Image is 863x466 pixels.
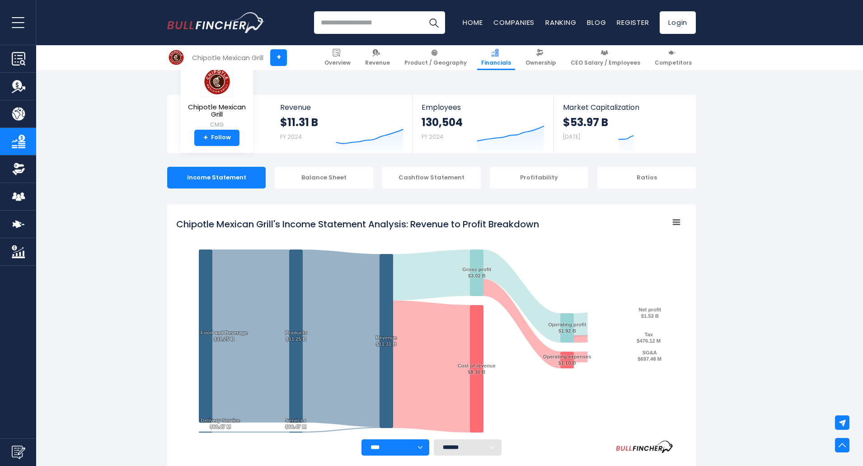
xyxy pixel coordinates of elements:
svg: Chipotle Mexican Grill's Income Statement Analysis: Revenue to Profit Breakdown [176,213,687,439]
a: Login [660,11,696,34]
div: Income Statement [167,167,266,188]
text: Operating profit $1.92 B [548,322,586,334]
a: +Follow [194,130,239,146]
img: Bullfincher logo [167,12,265,33]
a: Market Capitalization $53.97 B [DATE] [554,95,695,153]
text: Cost of revenue $8.30 B [457,363,496,375]
div: Cashflow Statement [382,167,481,188]
a: Employees 130,504 FY 2024 [413,95,553,153]
a: Chipotle Mexican Grill CMG [188,66,246,130]
text: Products $11.25 B [285,330,307,342]
text: Gross profit $3.02 B [462,267,491,278]
a: Home [463,18,483,27]
div: Profitability [490,167,588,188]
text: Food and Beverage $11.25 B [201,330,248,342]
text: Services $66.47 M [285,418,306,429]
strong: $11.31 B [280,115,318,129]
span: Revenue [280,103,403,112]
a: Ranking [545,18,576,27]
img: Ownership [12,162,25,176]
a: + [270,49,287,66]
span: Overview [324,59,351,66]
span: Competitors [655,59,692,66]
a: Companies [493,18,535,27]
strong: 130,504 [422,115,463,129]
a: Ownership [521,45,560,70]
text: Operating expenses $1.10 B [543,354,591,366]
a: Revenue [361,45,394,70]
span: Chipotle Mexican Grill [188,104,246,118]
a: Blog [587,18,606,27]
text: Delivery Service $66.47 M [201,418,240,429]
strong: $53.97 B [563,115,608,129]
span: CEO Salary / Employees [571,59,640,66]
small: [DATE] [563,133,580,141]
a: Competitors [651,45,696,70]
span: Revenue [365,59,390,66]
strong: + [203,134,208,142]
small: CMG [188,121,246,129]
text: Net profit $1.53 B [639,307,661,319]
button: Search [422,11,445,34]
text: SG&A $697.48 M [638,350,661,362]
span: Market Capitalization [563,103,686,112]
span: Ownership [525,59,556,66]
span: Financials [481,59,511,66]
img: CMG logo [201,66,233,97]
div: Balance Sheet [275,167,373,188]
a: CEO Salary / Employees [567,45,644,70]
div: Ratios [597,167,696,188]
text: Revenue $11.31 B [376,335,397,347]
small: FY 2024 [422,133,443,141]
a: Revenue $11.31 B FY 2024 [271,95,413,153]
text: Tax $476.12 M [637,332,661,344]
div: Chipotle Mexican Grill [192,52,263,63]
a: Product / Geography [400,45,471,70]
img: CMG logo [168,49,185,66]
span: Employees [422,103,544,112]
a: Go to homepage [167,12,264,33]
span: Product / Geography [404,59,467,66]
small: FY 2024 [280,133,302,141]
a: Overview [320,45,355,70]
a: Financials [477,45,515,70]
a: Register [617,18,649,27]
tspan: Chipotle Mexican Grill's Income Statement Analysis: Revenue to Profit Breakdown [176,218,539,231]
